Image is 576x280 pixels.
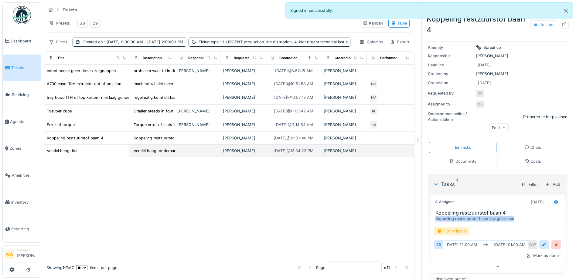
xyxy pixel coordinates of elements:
div: [DATE] @ 12:34:23 PM [274,148,314,154]
div: Created by [428,71,473,77]
div: [PERSON_NAME] [324,122,364,128]
div: Ventiel hangt los [47,148,77,154]
div: Responsible [188,55,209,61]
div: [DATE] [478,80,491,86]
div: [DATE] @ 12:33:46 PM [274,135,314,141]
strong: of 1 [384,265,390,271]
div: Presets [46,19,73,28]
div: A700 case filler extractor out of position [47,81,121,87]
div: [PERSON_NAME] [223,108,264,114]
div: Manager [17,248,39,252]
div: [PERSON_NAME] [177,108,218,114]
div: [PERSON_NAME] [428,53,567,59]
div: [DATE] @ 8:52:15 AM [275,68,313,74]
div: Created on [83,39,183,45]
div: Chats [524,145,541,150]
div: Deadline [428,62,473,68]
div: [DATE] @ 11:05:42 AM [274,108,313,114]
span: Amenities [12,172,39,178]
div: CB [476,100,484,108]
div: Koppeling restzuurstof baan 4 afgebroken [134,135,213,141]
div: regelmatig komt dit karton uit de doos en is di... [134,95,222,100]
div: [DATE] [478,62,491,68]
div: Koppeling restzuurstof baan 4 afgebroken [435,216,562,222]
div: 28 [80,20,85,26]
li: WW [5,250,14,259]
a: Tickets [3,55,41,82]
div: CB [369,121,378,129]
div: [PERSON_NAME] [223,148,264,154]
div: Table [391,20,407,26]
div: Add [543,180,563,188]
span: Dashboard [11,38,39,44]
a: Servicing [3,81,41,108]
div: Responsible [428,53,473,59]
img: Badge_color-CXgf-gQk.svg [13,6,31,24]
div: [PERSON_NAME] [223,68,264,74]
div: Filter [519,180,540,188]
span: : [DATE] 6:00:00 AM - [DATE] 2:00:00 PM [103,40,183,44]
a: Dashboard [3,28,41,55]
button: Close [559,3,573,19]
div: Amenity [428,45,473,50]
div: Requested by [428,90,473,96]
h3: Koppeling restzuurstof baan 4 [435,210,562,216]
a: Amenities [3,162,41,189]
div: Title [57,55,65,61]
div: Requested by [234,55,257,61]
div: Ticket type [199,39,348,45]
div: [DATE] @ 10:51:58 AM [274,81,313,87]
div: Performer [380,55,397,61]
div: Torque error of slots in Novopac, reposition of... [134,122,224,128]
div: probleem waar td in de nacht ook voor geweest h... [134,68,229,74]
div: Ondernomen acties / Actions taken [428,111,473,122]
a: Agenda [3,108,41,135]
div: Kanban [363,20,383,26]
a: Inventory [3,189,41,216]
div: Spreafico [483,45,501,50]
div: Created on [279,55,298,61]
div: Signed in successfully. [285,2,573,18]
span: Servicing [12,92,39,98]
div: [PERSON_NAME] [177,68,218,74]
span: Tickets [11,65,39,71]
div: [PERSON_NAME] [177,122,218,128]
div: [PERSON_NAME] [324,148,364,154]
div: 29 [93,20,98,26]
div: cobot neemt geen dozen zuignappen [47,68,116,74]
div: [DATE] @ 11:14:54 AM [274,122,313,128]
div: WW [528,240,537,249]
div: NV [369,93,378,102]
div: Export [387,38,412,46]
div: items per page [76,265,117,271]
div: Koppeling restzuurstof baan 4 [47,135,103,141]
a: WW Manager[PERSON_NAME] [5,248,39,262]
div: [PERSON_NAME] [324,81,364,87]
div: [PERSON_NAME] [324,135,364,141]
div: [DATE] 12:00 AM [DATE] 01:00 AM [443,240,528,249]
span: Agenda [10,119,39,125]
div: Page [316,265,325,271]
div: Documents [449,158,476,164]
span: Inventory [11,199,39,205]
div: Tasks [433,181,516,188]
div: RI [369,107,378,115]
div: Mark as done [523,252,561,260]
div: [PERSON_NAME] [324,108,364,114]
div: Actions [530,20,557,29]
div: [DATE] @ 10:57:13 AM [274,95,313,100]
div: Tasks [455,145,471,150]
a: Reporting [3,216,41,243]
div: Description [143,55,162,61]
span: : 1. URGENT production line disruption, 4. Not urgent technical issue [219,40,348,44]
div: [PERSON_NAME] [324,68,364,74]
div: Lijn Vrijgave [434,227,469,235]
div: Assigned to [428,101,473,107]
div: Filters [46,38,70,46]
div: [PERSON_NAME] [223,95,264,100]
div: Columns [357,38,386,46]
a: Zones [3,135,41,162]
div: [PERSON_NAME] [324,95,364,100]
div: Error of torque [47,122,75,128]
li: [PERSON_NAME] [17,248,39,261]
